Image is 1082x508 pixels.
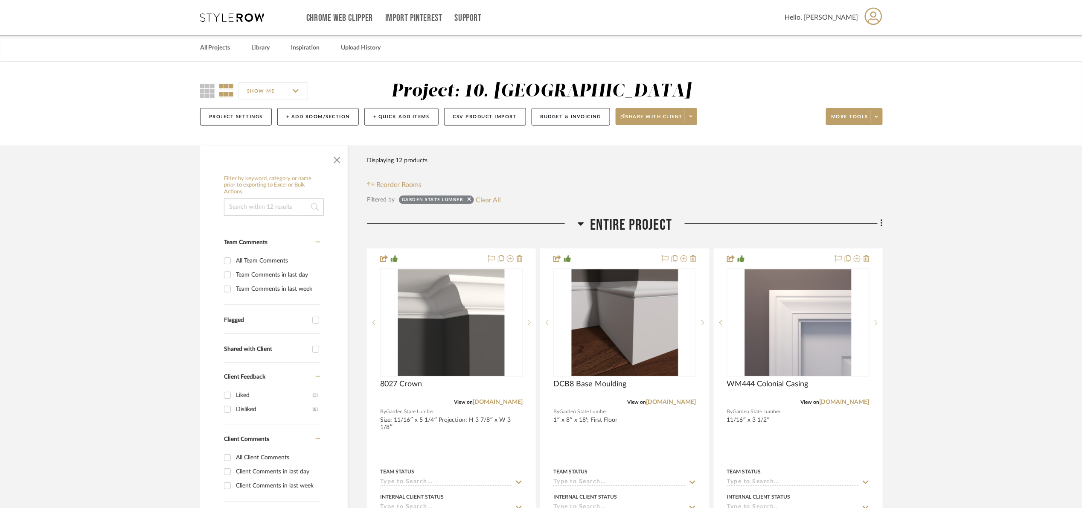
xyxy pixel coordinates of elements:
[801,400,820,405] span: View on
[306,15,373,22] a: Chrome Web Clipper
[313,403,318,416] div: (8)
[553,408,559,416] span: By
[236,451,318,464] div: All Client Comments
[745,269,852,376] img: WM444 Colonial Casing
[386,408,434,416] span: Garden State Lumber
[826,108,883,125] button: More tools
[251,42,270,54] a: Library
[380,479,512,487] input: Type to Search…
[313,388,318,402] div: (3)
[200,108,272,126] button: Project Settings
[785,12,858,23] span: Hello, [PERSON_NAME]
[646,399,696,405] a: [DOMAIN_NAME]
[727,408,733,416] span: By
[377,180,422,190] span: Reorder Rooms
[392,82,692,100] div: Project: 10. [GEOGRAPHIC_DATA]
[554,269,695,377] div: 0
[380,468,414,476] div: Team Status
[236,388,313,402] div: Liked
[398,269,505,376] img: 8027 Crown
[236,479,318,493] div: Client Comments in last week
[476,194,501,205] button: Clear All
[473,399,523,405] a: [DOMAIN_NAME]
[236,254,318,268] div: All Team Comments
[621,114,683,126] span: Share with client
[733,408,781,416] span: Garden State Lumber
[385,15,442,22] a: Import Pinterest
[236,465,318,479] div: Client Comments in last day
[553,493,617,501] div: Internal Client Status
[727,269,869,377] div: 0
[224,199,324,216] input: Search within 12 results
[236,282,318,296] div: Team Comments in last week
[367,180,422,190] button: Reorder Rooms
[559,408,607,416] span: Garden State Lumber
[727,479,859,487] input: Type to Search…
[224,175,324,196] h6: Filter by keyword, category or name prior to exporting to Excel or Bulk Actions
[402,197,463,205] div: Garden State Lumber
[236,403,313,416] div: Disliked
[380,408,386,416] span: By
[224,346,308,353] div: Shared with Client
[831,114,868,126] span: More tools
[341,42,381,54] a: Upload History
[628,400,646,405] span: View on
[571,269,678,376] img: DCB8 Base Moulding
[455,15,482,22] a: Support
[224,374,265,380] span: Client Feedback
[380,380,422,389] span: 8027 Crown
[553,468,588,476] div: Team Status
[329,150,346,167] button: Close
[291,42,320,54] a: Inspiration
[454,400,473,405] span: View on
[364,108,439,126] button: + Quick Add Items
[532,108,610,126] button: Budget & Invoicing
[616,108,698,125] button: Share with client
[553,380,626,389] span: DCB8 Base Moulding
[367,195,395,204] div: Filtered by
[727,380,809,389] span: WM444 Colonial Casing
[727,468,761,476] div: Team Status
[553,479,686,487] input: Type to Search…
[367,152,428,169] div: Displaying 12 products
[444,108,526,126] button: CSV Product Import
[277,108,359,126] button: + Add Room/Section
[224,317,308,324] div: Flagged
[381,269,522,377] div: 0
[820,399,870,405] a: [DOMAIN_NAME]
[380,493,444,501] div: Internal Client Status
[590,216,672,234] span: Entire Project
[224,436,269,442] span: Client Comments
[200,42,230,54] a: All Projects
[236,268,318,282] div: Team Comments in last day
[224,239,268,245] span: Team Comments
[727,493,791,501] div: Internal Client Status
